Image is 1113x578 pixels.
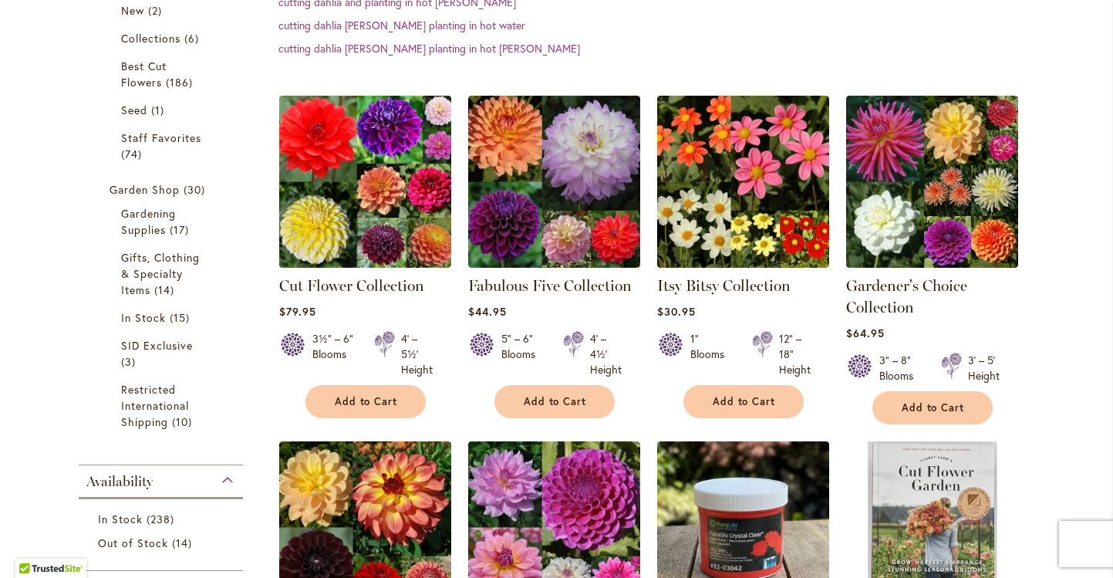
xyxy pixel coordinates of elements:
[279,276,424,295] a: Cut Flower Collection
[779,331,811,377] div: 12" – 18" Height
[121,103,147,117] span: Seed
[312,331,356,377] div: 3½" – 6" Blooms
[524,395,587,408] span: Add to Cart
[121,206,176,237] span: Gardening Supplies
[494,385,615,418] button: Add to Cart
[121,310,166,325] span: In Stock
[713,395,776,408] span: Add to Cart
[170,309,194,326] span: 15
[275,91,455,272] img: CUT FLOWER COLLECTION
[121,338,194,353] span: SID Exclusive
[657,276,791,295] a: Itsy Bitsy Collection
[121,59,167,90] span: Best Cut Flowers
[872,391,993,424] button: Add to Cart
[590,331,622,377] div: 4' – 4½' Height
[468,256,640,271] a: Fabulous Five Collection
[121,3,144,18] span: New
[305,385,426,418] button: Add to Cart
[278,18,525,32] a: cutting dahlia [PERSON_NAME] planting in hot water
[148,2,166,19] span: 2
[401,331,433,377] div: 4' – 5½' Height
[172,414,196,430] span: 10
[170,221,193,238] span: 17
[968,353,1000,384] div: 3' – 5' Height
[98,536,169,550] span: Out of Stock
[172,535,196,551] span: 14
[121,309,205,326] a: In Stock
[121,250,201,297] span: Gifts, Clothing & Specialty Items
[121,205,205,238] a: Gardening Supplies
[121,353,140,370] span: 3
[657,304,696,319] span: $30.95
[154,282,178,298] span: 14
[657,96,829,268] img: Itsy Bitsy Collection
[12,523,55,566] iframe: Launch Accessibility Center
[335,395,398,408] span: Add to Cart
[86,473,153,490] span: Availability
[846,326,885,340] span: $64.95
[846,256,1018,271] a: Gardener's Choice Collection
[98,512,143,526] span: In Stock
[121,30,205,46] a: Collections
[468,276,632,295] a: Fabulous Five Collection
[690,331,734,377] div: 1" Blooms
[184,30,203,46] span: 6
[110,181,217,198] a: Garden Shop
[902,401,965,414] span: Add to Cart
[121,337,205,370] a: SID Exclusive
[879,353,922,384] div: 3" – 8" Blooms
[279,304,316,319] span: $79.95
[121,2,205,19] a: New
[846,276,967,316] a: Gardener's Choice Collection
[110,182,180,197] span: Garden Shop
[121,382,190,429] span: Restricted International Shipping
[657,256,829,271] a: Itsy Bitsy Collection
[121,130,205,162] a: Staff Favorites
[121,146,146,162] span: 74
[121,102,205,118] a: Seed
[501,331,545,377] div: 5" – 6" Blooms
[184,181,209,198] span: 30
[98,535,228,551] a: Out of Stock 14
[846,96,1018,268] img: Gardener's Choice Collection
[683,385,804,418] button: Add to Cart
[147,511,178,527] span: 238
[468,96,640,268] img: Fabulous Five Collection
[279,256,451,271] a: CUT FLOWER COLLECTION
[468,304,507,319] span: $44.95
[121,381,205,430] a: Restricted International Shipping
[151,102,168,118] span: 1
[121,58,205,90] a: Best Cut Flowers
[121,249,205,298] a: Gifts, Clothing &amp; Specialty Items
[166,74,197,90] span: 186
[278,41,580,56] a: cutting dahlia [PERSON_NAME] planting in hot [PERSON_NAME]
[121,130,202,145] span: Staff Favorites
[98,511,228,527] a: In Stock 238
[121,31,181,46] span: Collections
